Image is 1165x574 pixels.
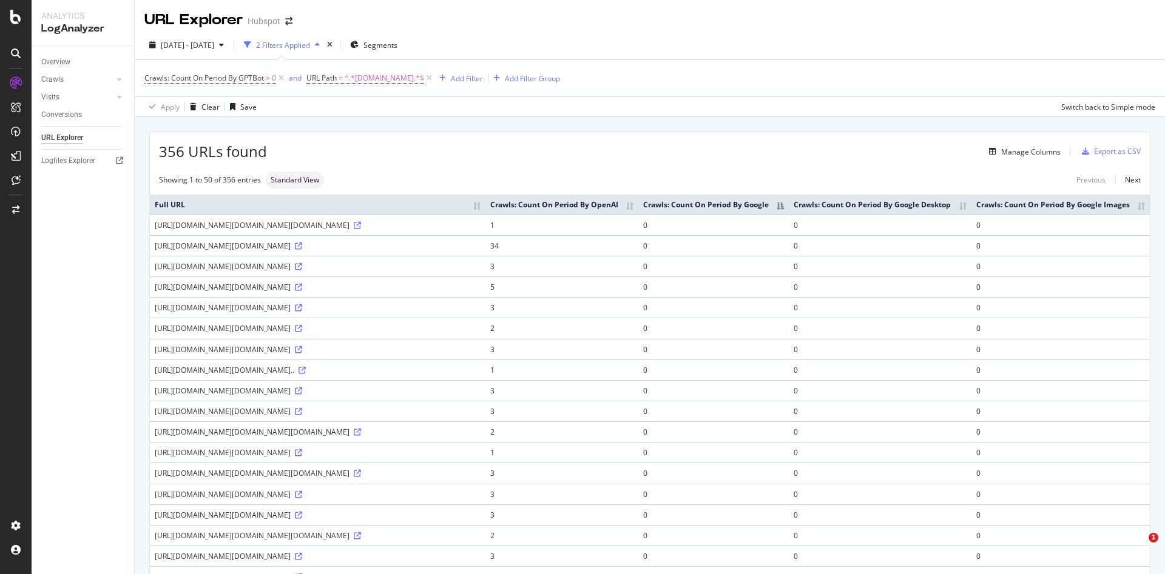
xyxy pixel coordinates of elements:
td: 0 [638,359,789,380]
div: URL Explorer [144,10,243,30]
a: Next [1115,171,1141,189]
button: Segments [345,35,402,55]
iframe: Intercom live chat [1124,533,1153,562]
td: 0 [971,256,1150,276]
div: [URL][DOMAIN_NAME][DOMAIN_NAME] [155,406,481,416]
td: 0 [789,401,971,421]
td: 0 [971,421,1150,442]
td: 0 [971,462,1150,483]
td: 0 [638,504,789,525]
div: Crawls [41,73,64,86]
div: and [289,73,302,83]
div: Manage Columns [1001,147,1061,157]
div: neutral label [266,172,324,189]
td: 0 [638,318,789,338]
a: Conversions [41,108,126,121]
div: Visits [41,91,59,104]
td: 0 [971,401,1150,421]
td: 0 [971,339,1150,359]
span: Standard View [271,176,319,184]
div: Conversions [41,108,82,121]
td: 0 [971,359,1150,380]
td: 1 [485,215,638,235]
div: [URL][DOMAIN_NAME][DOMAIN_NAME] [155,323,481,333]
td: 0 [789,462,971,483]
span: Crawls: Count On Period By GPTBot [144,73,264,83]
td: 0 [789,256,971,276]
td: 2 [485,525,638,546]
td: 0 [789,380,971,401]
span: 1 [1149,533,1158,542]
td: 3 [485,504,638,525]
td: 0 [789,318,971,338]
span: = [339,73,343,83]
td: 3 [485,380,638,401]
div: [URL][DOMAIN_NAME][DOMAIN_NAME][DOMAIN_NAME] [155,468,481,478]
div: Showing 1 to 50 of 356 entries [159,175,261,185]
td: 0 [971,235,1150,256]
td: 0 [638,297,789,318]
td: 0 [638,276,789,297]
div: [URL][DOMAIN_NAME][DOMAIN_NAME] [155,551,481,561]
button: Add Filter [434,71,483,85]
button: Switch back to Simple mode [1056,97,1155,116]
button: and [289,72,302,84]
td: 0 [971,318,1150,338]
td: 3 [485,297,638,318]
th: Crawls: Count On Period By OpenAI: activate to sort column ascending [485,195,638,215]
button: Export as CSV [1077,142,1141,161]
td: 0 [638,401,789,421]
th: Full URL: activate to sort column ascending [150,195,485,215]
th: Crawls: Count On Period By Google Images: activate to sort column ascending [971,195,1150,215]
div: Save [240,102,257,112]
th: Crawls: Count On Period By Google Desktop: activate to sort column ascending [789,195,971,215]
td: 0 [971,525,1150,546]
td: 3 [485,462,638,483]
td: 0 [789,421,971,442]
div: arrow-right-arrow-left [285,17,292,25]
td: 0 [789,525,971,546]
td: 0 [789,359,971,380]
div: Apply [161,102,180,112]
td: 0 [789,235,971,256]
div: Switch back to Simple mode [1061,102,1155,112]
td: 0 [789,504,971,525]
div: Hubspot [248,15,280,27]
td: 0 [789,484,971,504]
td: 34 [485,235,638,256]
button: Apply [144,97,180,116]
div: [URL][DOMAIN_NAME][DOMAIN_NAME] [155,447,481,458]
div: [URL][DOMAIN_NAME][DOMAIN_NAME] [155,385,481,396]
td: 3 [485,546,638,566]
td: 0 [789,215,971,235]
button: Save [225,97,257,116]
td: 0 [971,276,1150,297]
td: 3 [485,256,638,276]
th: Crawls: Count On Period By Google: activate to sort column descending [638,195,789,215]
div: Export as CSV [1094,146,1141,156]
div: [URL][DOMAIN_NAME][DOMAIN_NAME] [155,510,481,520]
div: [URL][DOMAIN_NAME][DOMAIN_NAME] [155,489,481,499]
td: 3 [485,339,638,359]
div: times [325,39,335,51]
div: [URL][DOMAIN_NAME][DOMAIN_NAME] [155,302,481,313]
a: URL Explorer [41,132,126,144]
td: 0 [638,339,789,359]
td: 0 [638,421,789,442]
td: 0 [789,339,971,359]
span: > [266,73,270,83]
a: Crawls [41,73,113,86]
div: LogAnalyzer [41,22,124,36]
td: 0 [638,215,789,235]
td: 3 [485,484,638,504]
button: Clear [185,97,220,116]
div: URL Explorer [41,132,83,144]
td: 0 [971,215,1150,235]
td: 0 [638,484,789,504]
td: 2 [485,318,638,338]
td: 0 [638,525,789,546]
td: 0 [638,256,789,276]
div: [URL][DOMAIN_NAME][DOMAIN_NAME] [155,344,481,355]
td: 1 [485,359,638,380]
div: Add Filter Group [505,73,560,84]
